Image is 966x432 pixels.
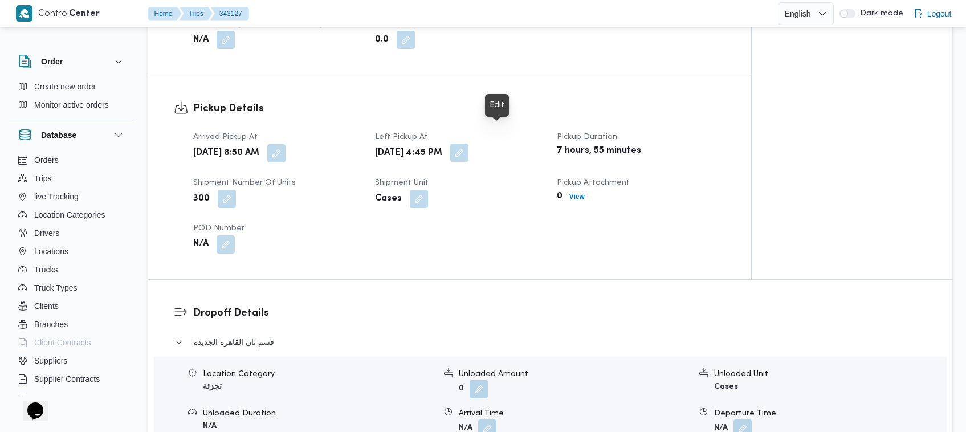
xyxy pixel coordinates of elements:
[14,297,130,315] button: Clients
[9,151,134,398] div: Database
[34,263,58,276] span: Trucks
[459,407,691,419] div: Arrival Time
[34,354,67,368] span: Suppliers
[18,55,125,68] button: Order
[174,335,927,349] button: قسم ثان القاهرة الجديدة
[557,190,563,203] b: 0
[14,333,130,352] button: Client Contracts
[203,368,435,380] div: Location Category
[909,2,956,25] button: Logout
[16,5,32,22] img: X8yXhbKr1z7QwAAAABJRU5ErkJggg==
[459,385,464,392] b: 0
[18,128,125,142] button: Database
[557,133,617,141] span: Pickup Duration
[714,383,738,390] b: Cases
[14,370,130,388] button: Supplier Contracts
[203,383,222,390] b: تجزئة
[855,9,903,18] span: Dark mode
[14,96,130,114] button: Monitor active orders
[41,55,63,68] h3: Order
[34,172,52,185] span: Trips
[34,244,68,258] span: Locations
[210,7,249,21] button: 343127
[557,179,630,186] span: Pickup Attachment
[193,146,259,160] b: [DATE] 8:50 AM
[375,33,389,47] b: 0.0
[714,368,946,380] div: Unloaded Unit
[459,424,472,431] b: N/A
[14,388,130,406] button: Devices
[34,336,91,349] span: Client Contracts
[34,390,63,404] span: Devices
[34,190,79,203] span: live Tracking
[14,315,130,333] button: Branches
[193,305,927,321] h3: Dropoff Details
[34,317,68,331] span: Branches
[375,146,442,160] b: [DATE] 4:45 PM
[14,224,130,242] button: Drivers
[34,80,96,93] span: Create new order
[194,335,274,349] span: قسم ثان القاهرة الجديدة
[34,299,59,313] span: Clients
[193,225,244,232] span: POD Number
[14,279,130,297] button: Truck Types
[565,190,589,203] button: View
[203,407,435,419] div: Unloaded Duration
[490,99,504,112] div: Edit
[41,128,76,142] h3: Database
[14,169,130,188] button: Trips
[557,144,641,158] b: 7 hours, 55 minutes
[14,151,130,169] button: Orders
[203,422,217,430] b: N/A
[34,208,105,222] span: Location Categories
[193,101,725,116] h3: Pickup Details
[193,238,209,251] b: N/A
[11,386,48,421] iframe: chat widget
[14,352,130,370] button: Suppliers
[34,226,59,240] span: Drivers
[193,133,258,141] span: Arrived Pickup At
[14,78,130,96] button: Create new order
[34,281,77,295] span: Truck Types
[193,33,209,47] b: N/A
[375,133,428,141] span: Left Pickup At
[34,98,109,112] span: Monitor active orders
[569,193,585,201] b: View
[14,188,130,206] button: live Tracking
[148,7,182,21] button: Home
[180,7,213,21] button: Trips
[14,206,130,224] button: Location Categories
[714,407,946,419] div: Departure Time
[9,78,134,119] div: Order
[927,7,952,21] span: Logout
[375,179,429,186] span: Shipment Unit
[193,179,296,186] span: Shipment Number of Units
[69,10,100,18] b: Center
[14,242,130,260] button: Locations
[459,368,691,380] div: Unloaded Amount
[193,192,210,206] b: 300
[375,192,402,206] b: Cases
[34,372,100,386] span: Supplier Contracts
[34,153,59,167] span: Orders
[714,424,728,431] b: N/A
[14,260,130,279] button: Trucks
